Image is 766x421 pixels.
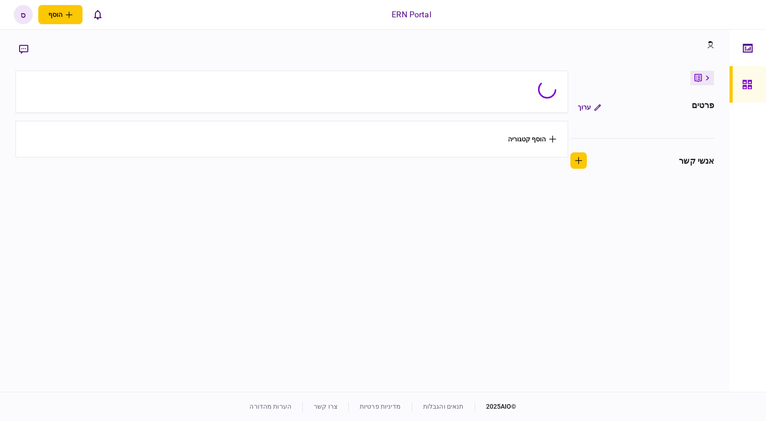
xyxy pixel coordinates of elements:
[88,5,107,24] button: פתח רשימת התראות
[475,402,517,411] div: © 2025 AIO
[314,403,337,410] a: צרו קשר
[38,5,83,24] button: פתח תפריט להוספת לקוח
[249,403,291,410] a: הערות מהדורה
[692,99,714,115] div: פרטים
[14,5,33,24] button: ס
[392,9,431,21] div: ERN Portal
[570,99,608,115] button: ערוך
[423,403,464,410] a: תנאים והגבלות
[360,403,401,410] a: מדיניות פרטיות
[508,135,556,143] button: הוסף קטגוריה
[679,155,714,167] div: אנשי קשר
